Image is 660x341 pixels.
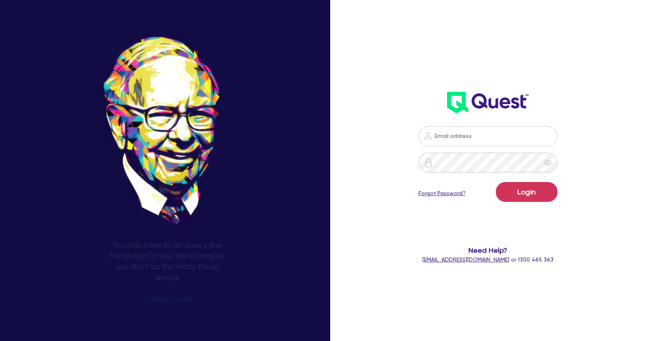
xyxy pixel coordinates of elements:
span: or 1300 465 363 [422,256,554,263]
span: eye [544,159,552,167]
img: icon-password [423,131,433,141]
input: Email address [418,126,557,146]
a: Forgot Password? [418,189,466,198]
span: - [PERSON_NAME] [142,296,192,302]
img: wH2k97JdezQIQAAAABJRU5ErkJggg== [447,92,528,113]
a: [EMAIL_ADDRESS][DOMAIN_NAME] [422,256,509,263]
img: icon-password [424,158,433,167]
span: Need Help? [401,245,575,256]
button: Login [496,182,557,202]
